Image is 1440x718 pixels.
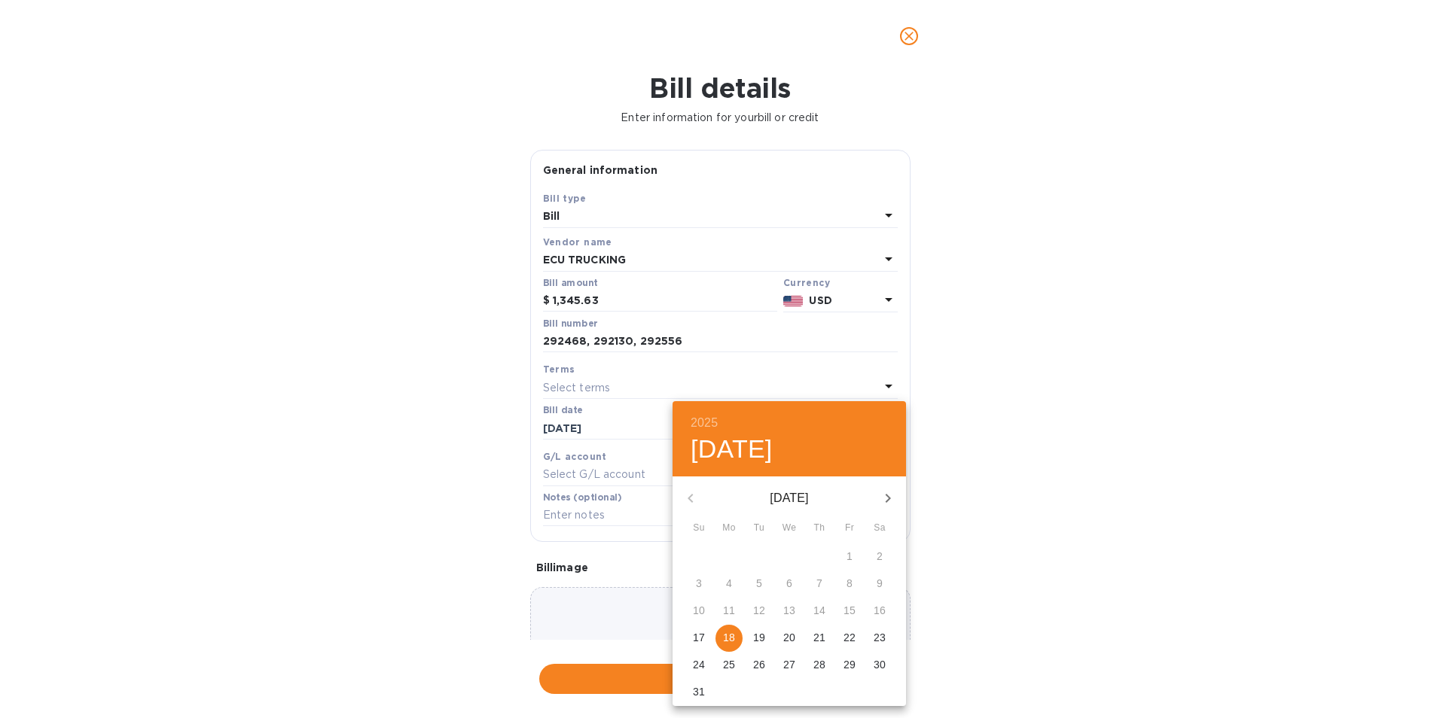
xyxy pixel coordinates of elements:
button: 30 [866,652,893,679]
button: [DATE] [691,434,773,465]
button: 28 [806,652,833,679]
button: 27 [776,652,803,679]
p: 21 [813,630,825,645]
p: 17 [693,630,705,645]
button: 21 [806,625,833,652]
p: 23 [874,630,886,645]
button: 2025 [691,412,718,434]
button: 18 [715,625,743,652]
button: 26 [746,652,773,679]
button: 19 [746,625,773,652]
p: 25 [723,657,735,672]
p: 30 [874,657,886,672]
p: 27 [783,657,795,672]
button: 22 [836,625,863,652]
p: 28 [813,657,825,672]
button: 17 [685,625,712,652]
button: 31 [685,679,712,706]
p: 26 [753,657,765,672]
span: Th [806,521,833,536]
span: Mo [715,521,743,536]
button: 25 [715,652,743,679]
p: 19 [753,630,765,645]
p: 22 [844,630,856,645]
p: 20 [783,630,795,645]
p: 31 [693,684,705,699]
button: 29 [836,652,863,679]
button: 23 [866,625,893,652]
button: 24 [685,652,712,679]
span: Su [685,521,712,536]
p: 24 [693,657,705,672]
span: Fr [836,521,863,536]
p: 29 [844,657,856,672]
button: 20 [776,625,803,652]
span: Tu [746,521,773,536]
p: [DATE] [709,489,870,507]
span: We [776,521,803,536]
span: Sa [866,521,893,536]
p: 18 [723,630,735,645]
